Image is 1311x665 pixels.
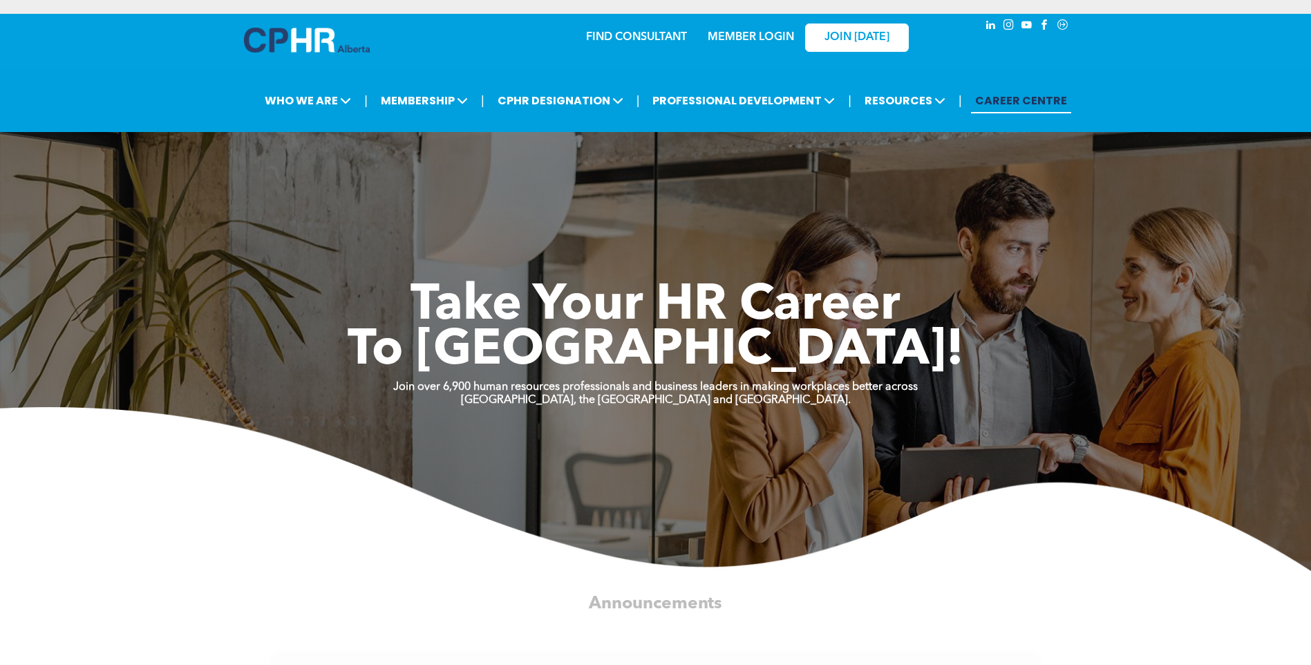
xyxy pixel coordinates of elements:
[244,28,370,53] img: A blue and white logo for cp alberta
[377,88,472,113] span: MEMBERSHIP
[589,595,722,612] span: Announcements
[411,281,900,331] span: Take Your HR Career
[959,86,962,115] li: |
[648,88,839,113] span: PROFESSIONAL DEVELOPMENT
[261,88,355,113] span: WHO WE ARE
[860,88,950,113] span: RESOURCES
[493,88,628,113] span: CPHR DESIGNATION
[971,88,1071,113] a: CAREER CENTRE
[708,32,794,43] a: MEMBER LOGIN
[481,86,484,115] li: |
[1055,17,1071,36] a: Social network
[636,86,640,115] li: |
[348,326,964,376] span: To [GEOGRAPHIC_DATA]!
[586,32,687,43] a: FIND CONSULTANT
[393,382,918,393] strong: Join over 6,900 human resources professionals and business leaders in making workplaces better ac...
[805,24,909,52] a: JOIN [DATE]
[848,86,851,115] li: |
[461,395,851,406] strong: [GEOGRAPHIC_DATA], the [GEOGRAPHIC_DATA] and [GEOGRAPHIC_DATA].
[983,17,999,36] a: linkedin
[1019,17,1035,36] a: youtube
[824,31,889,44] span: JOIN [DATE]
[364,86,368,115] li: |
[1037,17,1053,36] a: facebook
[1001,17,1017,36] a: instagram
